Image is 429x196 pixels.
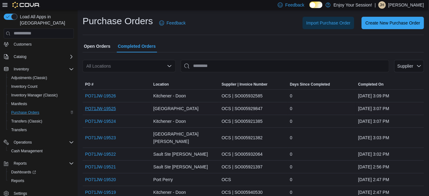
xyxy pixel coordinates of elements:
p: Enjoy Your Session! [334,1,373,9]
button: Open list of options [167,64,172,69]
button: Supplier [394,60,424,72]
button: Catalog [1,52,76,61]
a: PO71JW-19526 [85,92,116,100]
button: Import Purchase Order [303,17,354,29]
button: Purchase Orders [6,108,76,117]
a: Inventory Manager (Classic) [9,91,60,99]
button: Location [151,79,219,89]
span: [GEOGRAPHIC_DATA][PERSON_NAME] [153,130,217,145]
span: [DATE] 3:09 PM [358,92,389,100]
span: 0 [290,118,292,125]
span: Transfers (Classic) [9,118,74,125]
input: This is a search bar. After typing your query, hit enter to filter the results lower in the page. [181,60,389,72]
span: [DATE] 3:03 PM [358,134,389,141]
span: Catalog [14,54,26,59]
a: Adjustments (Classic) [9,74,50,82]
span: Inventory [11,65,74,73]
div: OCS | SO005932585 [219,90,287,102]
button: PO # [83,79,151,89]
span: 0 [290,189,292,196]
span: [GEOGRAPHIC_DATA] [153,105,199,112]
span: Purchase Orders [11,110,39,115]
div: OCS | SO005921385 [219,115,287,127]
span: Inventory [14,67,29,72]
span: 0 [290,134,292,141]
button: Operations [11,139,34,146]
span: Customers [14,42,32,47]
span: Manifests [9,100,74,108]
span: JH [380,1,385,9]
button: Inventory [1,65,76,73]
span: Transfers (Classic) [11,119,42,124]
span: Load All Apps in [GEOGRAPHIC_DATA] [17,14,74,26]
div: OCS | SO005921382 [219,131,287,144]
span: Cash Management [11,149,43,154]
span: Port Perry [153,176,173,183]
span: [DATE] 3:02 PM [358,150,389,158]
span: Inventory Manager (Classic) [11,93,58,98]
a: Dashboards [9,168,38,176]
a: PO71JW-19519 [85,189,116,196]
span: 0 [290,163,292,171]
span: Sault Ste [PERSON_NAME] [153,163,208,171]
button: Transfers (Classic) [6,117,76,126]
span: Inventory Count [11,84,38,89]
span: Operations [11,139,74,146]
button: Days Since Completed [287,79,356,89]
button: Reports [6,176,76,185]
span: Reports [9,177,74,185]
button: Create New Purchase Order [362,17,424,29]
span: Import Purchase Order [306,20,350,26]
button: Operations [1,138,76,147]
div: OCS | SO005921397 [219,161,287,173]
span: 0 [290,92,292,100]
a: PO71JW-19522 [85,150,116,158]
span: Dashboards [11,170,36,175]
button: Customers [1,40,76,49]
span: PO # [85,82,93,87]
span: 0 [290,176,292,183]
button: Completed On [356,79,424,89]
input: Dark Mode [309,2,323,8]
span: Operations [14,140,32,145]
button: Inventory [11,65,31,73]
span: Manifests [11,101,27,106]
span: [DATE] 2:47 PM [358,176,389,183]
div: OCS | SO005929847 [219,102,287,115]
a: Manifests [9,100,29,108]
button: Reports [1,159,76,168]
button: Inventory Count [6,82,76,91]
span: Open Orders [84,40,111,52]
span: Feedback [285,2,304,8]
a: Purchase Orders [9,109,42,116]
span: Reports [14,161,27,166]
span: Dashboards [9,168,74,176]
span: Supplier [397,64,413,69]
a: Transfers (Classic) [9,118,45,125]
span: Completed On [358,82,384,87]
h1: Purchase Orders [83,15,153,27]
div: Location [153,82,169,87]
a: Inventory Count [9,83,40,90]
span: Settings [14,191,27,196]
span: Transfers [9,126,74,134]
a: PO71JW-19521 [85,163,116,171]
a: Feedback [157,17,188,29]
span: [DATE] 3:07 PM [358,105,389,112]
a: Cash Management [9,147,45,155]
button: Transfers [6,126,76,134]
span: [DATE] 3:07 PM [358,118,389,125]
span: Completed Orders [118,40,156,52]
span: Inventory Count [9,83,74,90]
button: Supplier | Invoice Number [219,79,287,89]
a: Dashboards [6,168,76,176]
p: [PERSON_NAME] [388,1,424,9]
button: Cash Management [6,147,76,155]
span: Transfers [11,127,27,132]
span: [DATE] 2:56 PM [358,163,389,171]
span: Kitchener - Doon [153,92,186,100]
button: Catalog [11,53,29,60]
button: Adjustments (Classic) [6,73,76,82]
